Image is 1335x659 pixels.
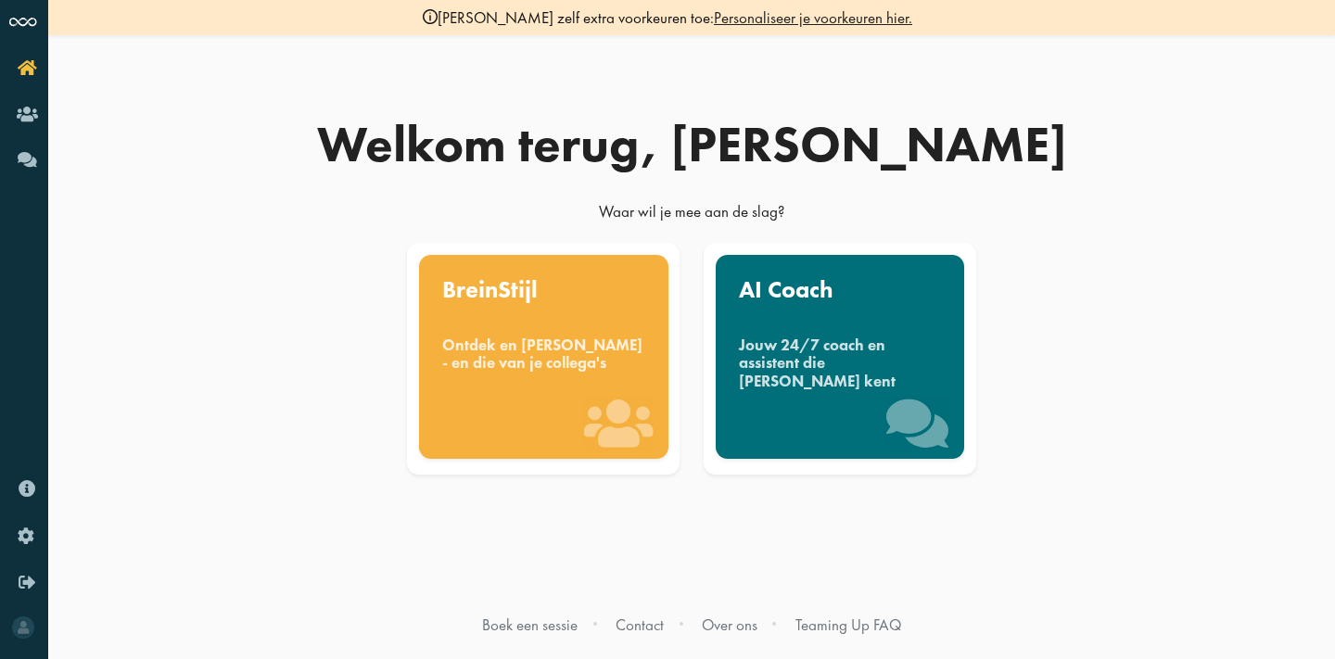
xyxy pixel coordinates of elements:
div: Ontdek en [PERSON_NAME] - en die van je collega's [442,336,644,373]
div: Welkom terug, [PERSON_NAME] [247,120,1137,170]
div: AI Coach [739,278,941,302]
a: AI Coach Jouw 24/7 coach en assistent die [PERSON_NAME] kent [700,243,981,475]
a: Teaming Up FAQ [795,615,901,635]
div: Waar wil je mee aan de slag? [247,201,1137,231]
div: BreinStijl [442,278,644,302]
a: Contact [616,615,664,635]
img: info-black.svg [423,9,438,24]
a: Over ons [702,615,757,635]
a: Boek een sessie [482,615,578,635]
div: Jouw 24/7 coach en assistent die [PERSON_NAME] kent [739,336,941,390]
a: BreinStijl Ontdek en [PERSON_NAME] - en die van je collega's [403,243,684,475]
a: Personaliseer je voorkeuren hier. [714,7,912,28]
